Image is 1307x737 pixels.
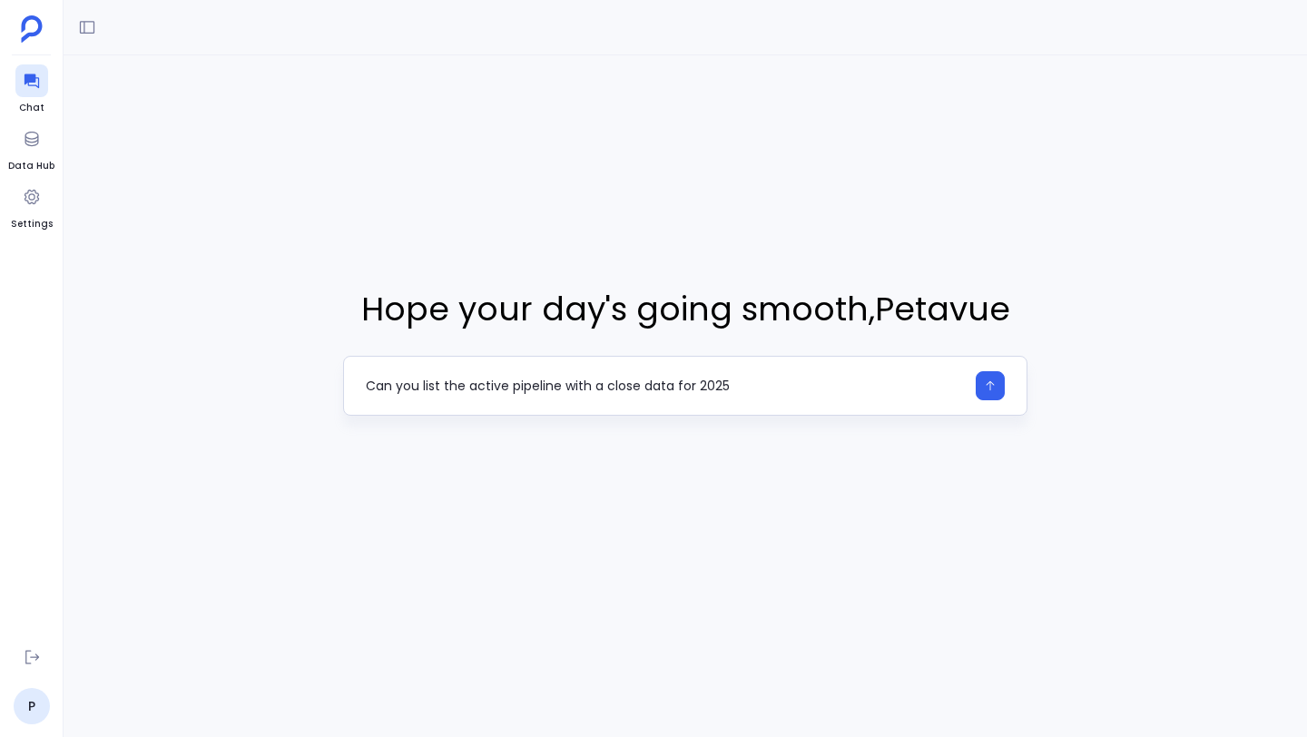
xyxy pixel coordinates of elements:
a: P [14,688,50,724]
span: Hope your day's going smooth , Petavue [343,285,1027,334]
span: Settings [11,217,53,231]
span: Chat [15,101,48,115]
a: Chat [15,64,48,115]
span: Data Hub [8,159,54,173]
a: Settings [11,181,53,231]
a: Data Hub [8,123,54,173]
img: petavue logo [21,15,43,43]
textarea: Can you list the active pipeline with a close data for 2025 [366,377,965,395]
